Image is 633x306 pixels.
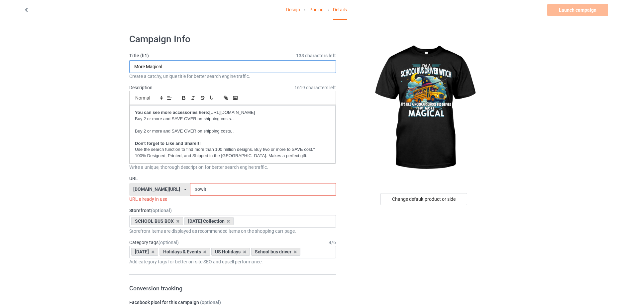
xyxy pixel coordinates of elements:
[129,85,153,90] label: Description
[129,52,336,59] label: Title (h1)
[309,0,324,19] a: Pricing
[158,240,179,245] span: (optional)
[129,284,336,292] h3: Conversion tracking
[135,141,201,146] strong: Don't forget to Like and Share!!!
[129,207,336,214] label: Storefront
[151,208,172,213] span: (optional)
[129,175,336,182] label: URL
[296,52,336,59] span: 138 characters left
[129,299,336,306] label: Facebook pixel for this campaign
[159,248,210,256] div: Holidays & Events
[129,164,336,170] div: Write a unique, thorough description for better search engine traffic.
[129,239,179,246] label: Category tags
[135,116,330,122] p: Buy 2 or more and SAVE OVER on shipping costs. .
[135,128,330,135] p: Buy 2 or more and SAVE OVER on shipping costs. .
[329,239,336,246] div: 4 / 6
[135,153,330,159] p: 100% Designed, Printed, and Shipped in the [GEOGRAPHIC_DATA]. Makes a perfect gift.
[135,147,330,153] p: Use the search function to find more than 100 million designs. Buy two or more to SAVE cost."
[286,0,300,19] a: Design
[131,217,183,225] div: SCHOOL BUS BOX
[129,196,336,202] div: URL already in use
[133,187,180,191] div: [DOMAIN_NAME][URL]
[131,248,158,256] div: [DATE]
[200,300,221,305] span: (optional)
[380,193,467,205] div: Change default product or side
[129,73,336,80] div: Create a catchy, unique title for better search engine traffic.
[184,217,234,225] div: [DATE] Collection
[129,228,336,234] div: Storefront items are displayed as recommended items on the shopping cart page.
[251,248,301,256] div: School bus driver
[129,33,336,45] h1: Campaign Info
[129,258,336,265] div: Add category tags for better on-site SEO and upsell performance.
[294,84,336,91] span: 1619 characters left
[135,110,330,116] p: [URL][DOMAIN_NAME]
[333,0,347,20] div: Details
[211,248,250,256] div: US Holidays
[135,110,209,115] strong: You can see more accessories here:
